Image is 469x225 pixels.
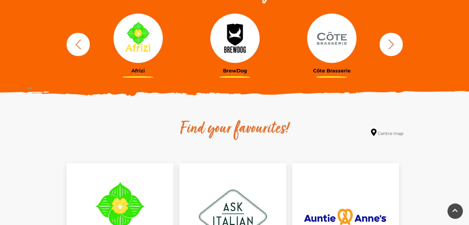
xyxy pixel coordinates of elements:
a: BrewDog [191,14,279,74]
h2: Find your favourites! [122,119,347,139]
h3: Afrizi [94,68,182,74]
h3: Côte Brasserie [288,68,376,74]
h3: BrewDog [191,68,279,74]
a: Côte Brasserie [288,14,376,74]
a: Afrizi [94,14,182,74]
a: Centre map [371,129,403,137]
